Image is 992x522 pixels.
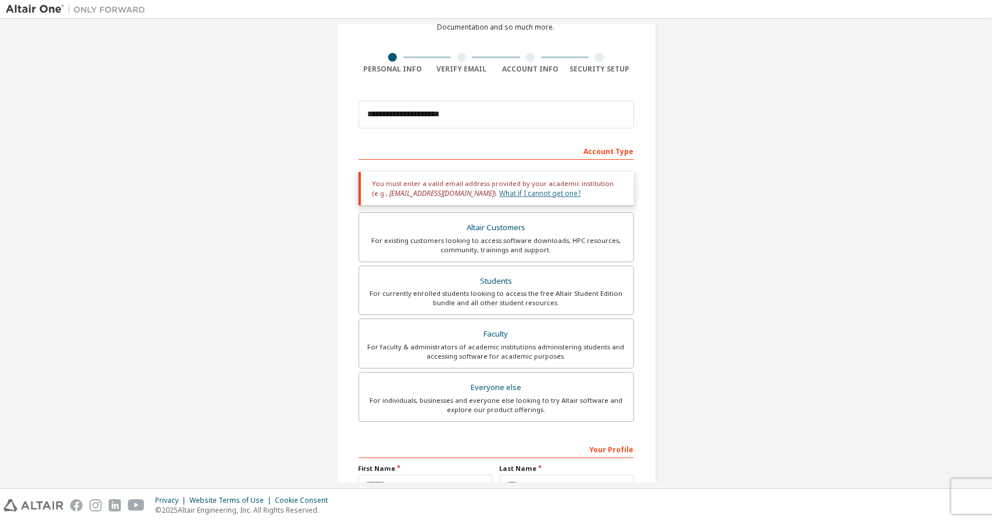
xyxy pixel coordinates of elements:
[359,172,634,205] div: You must enter a valid email address provided by your academic institution (e.g., ).
[6,3,151,15] img: Altair One
[366,236,626,255] div: For existing customers looking to access software downloads, HPC resources, community, trainings ...
[366,273,626,289] div: Students
[427,65,496,74] div: Verify Email
[366,342,626,361] div: For faculty & administrators of academic institutions administering students and accessing softwa...
[366,380,626,396] div: Everyone else
[359,65,428,74] div: Personal Info
[155,496,189,505] div: Privacy
[359,141,634,160] div: Account Type
[89,499,102,512] img: instagram.svg
[366,396,626,414] div: For individuals, businesses and everyone else looking to try Altair software and explore our prod...
[359,439,634,458] div: Your Profile
[366,326,626,342] div: Faculty
[189,496,275,505] div: Website Terms of Use
[70,499,83,512] img: facebook.svg
[565,65,634,74] div: Security Setup
[500,188,581,198] a: What if I cannot get one?
[155,505,335,515] p: © 2025 Altair Engineering, Inc. All Rights Reserved.
[109,499,121,512] img: linkedin.svg
[3,499,63,512] img: altair_logo.svg
[359,464,493,473] label: First Name
[496,65,565,74] div: Account Info
[275,496,335,505] div: Cookie Consent
[366,220,626,236] div: Altair Customers
[128,499,145,512] img: youtube.svg
[390,188,495,198] span: [EMAIL_ADDRESS][DOMAIN_NAME]
[366,289,626,308] div: For currently enrolled students looking to access the free Altair Student Edition bundle and all ...
[500,464,634,473] label: Last Name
